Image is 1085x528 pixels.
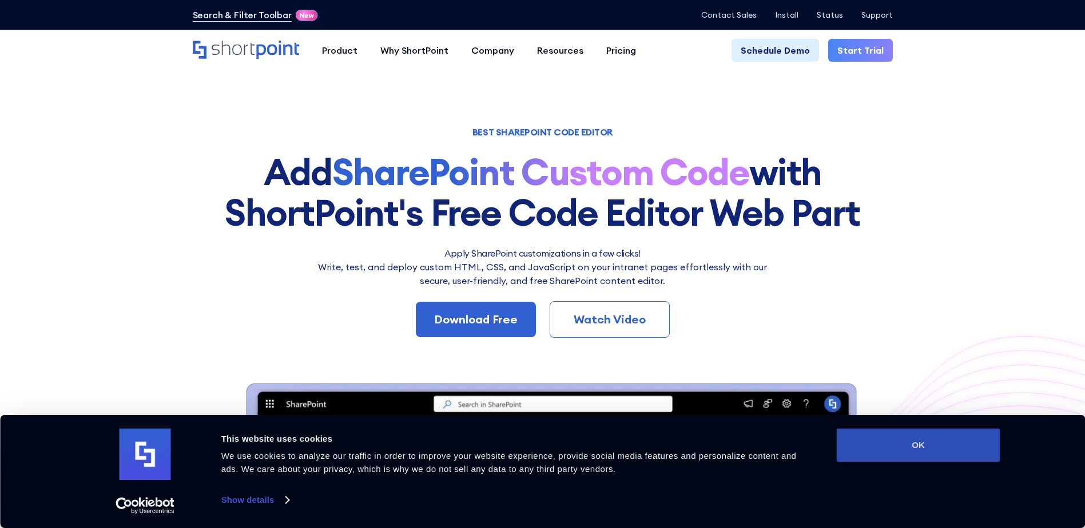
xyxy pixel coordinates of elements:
[311,260,774,287] p: Write, test, and deploy custom HTML, CSS, and JavaScript on your intranet pages effortlessly wi﻿t...
[817,10,843,19] a: Status
[380,43,448,57] div: Why ShortPoint
[569,311,651,328] div: Watch Video
[460,39,526,62] a: Company
[221,491,289,509] a: Show details
[861,10,893,19] a: Support
[595,39,647,62] a: Pricing
[416,302,536,337] a: Download Free
[434,311,518,328] div: Download Free
[828,39,893,62] a: Start Trial
[221,432,811,446] div: This website uses cookies
[837,429,1000,462] button: OK
[701,10,757,19] a: Contact Sales
[775,10,798,19] a: Install
[193,152,893,233] h1: Add with ShortPoint's Free Code Editor Web Part
[193,128,893,136] h1: BEST SHAREPOINT CODE EDITOR
[526,39,595,62] a: Resources
[537,43,583,57] div: Resources
[322,43,357,57] div: Product
[120,429,171,480] img: logo
[311,246,774,260] h2: Apply SharePoint customizations in a few clicks!
[732,39,819,62] a: Schedule Demo
[606,43,636,57] div: Pricing
[193,41,299,60] a: Home
[221,451,797,474] span: We use cookies to analyze our traffic in order to improve your website experience, provide social...
[193,8,292,22] a: Search & Filter Toolbar
[95,497,195,514] a: Usercentrics Cookiebot - opens in a new window
[550,301,670,338] a: Watch Video
[311,39,369,62] a: Product
[471,43,514,57] div: Company
[369,39,460,62] a: Why ShortPoint
[332,149,750,195] strong: SharePoint Custom Code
